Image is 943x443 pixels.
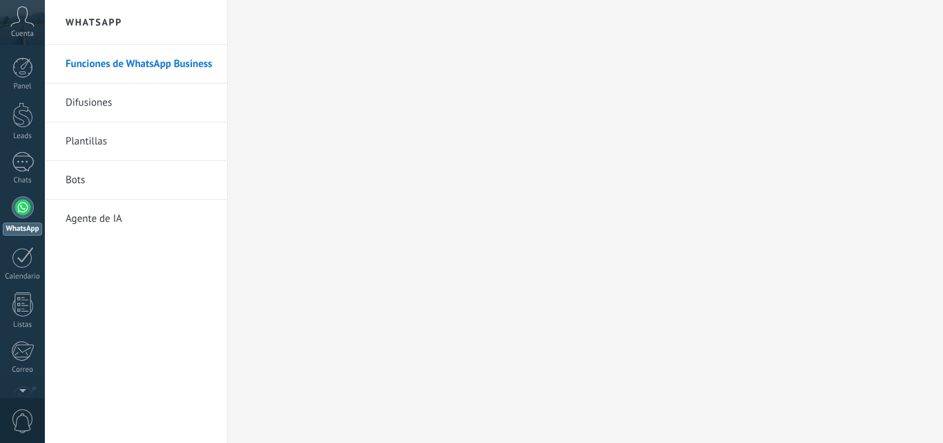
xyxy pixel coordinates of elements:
[3,132,43,141] div: Leads
[66,161,213,200] a: Bots
[11,30,34,39] span: Cuenta
[3,176,43,185] div: Chats
[3,223,42,236] div: WhatsApp
[3,272,43,281] div: Calendario
[45,45,227,84] li: Funciones de WhatsApp Business
[66,84,213,122] a: Difusiones
[3,321,43,330] div: Listas
[45,84,227,122] li: Difusiones
[45,161,227,200] li: Bots
[66,45,213,84] a: Funciones de WhatsApp Business
[45,122,227,161] li: Plantillas
[66,122,213,161] a: Plantillas
[45,200,227,238] li: Agente de IA
[66,200,213,238] a: Agente de IA
[3,82,43,91] div: Panel
[3,366,43,375] div: Correo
